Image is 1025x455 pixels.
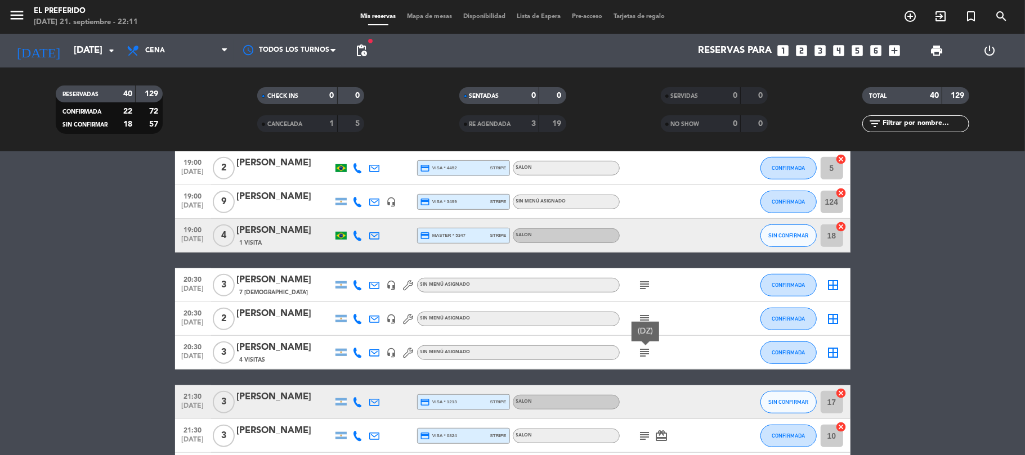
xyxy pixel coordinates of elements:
[237,223,333,238] div: [PERSON_NAME]
[179,168,207,181] span: [DATE]
[490,432,507,439] span: stripe
[123,90,132,98] strong: 40
[995,10,1008,23] i: search
[420,197,431,207] i: credit_card
[267,121,302,127] span: CANCELADA
[420,431,457,441] span: visa * 0824
[851,43,865,58] i: looks_5
[772,282,805,288] span: CONFIRMADA
[420,231,466,241] span: master * 5347
[420,431,431,441] i: credit_card
[827,312,840,326] i: border_all
[420,397,457,407] span: visa * 1213
[179,353,207,366] span: [DATE]
[490,164,507,172] span: stripe
[469,93,499,99] span: SENTADAS
[149,120,160,128] strong: 57
[490,232,507,239] span: stripe
[62,109,101,115] span: CONFIRMADA
[8,38,68,63] i: [DATE]
[836,421,847,433] i: cancel
[795,43,809,58] i: looks_two
[832,43,847,58] i: looks_4
[772,316,805,322] span: CONFIRMADA
[420,397,431,407] i: credit_card
[237,156,333,170] div: [PERSON_NAME]
[733,120,737,128] strong: 0
[237,340,333,355] div: [PERSON_NAME]
[772,433,805,439] span: CONFIRMADA
[123,120,132,128] strong: 18
[420,163,431,173] i: credit_card
[638,278,652,292] i: subject
[145,90,160,98] strong: 129
[608,13,670,20] span: Tarjetas de regalo
[179,285,207,298] span: [DATE]
[490,398,507,406] span: stripe
[637,326,653,337] div: (DZ)
[179,436,207,449] span: [DATE]
[776,43,791,58] i: looks_one
[638,429,652,443] i: subject
[240,288,308,297] span: 7 [DEMOGRAPHIC_DATA]
[213,191,235,213] span: 9
[772,349,805,355] span: CONFIRMADA
[34,6,138,17] div: El Preferido
[903,10,917,23] i: add_circle_outline
[420,282,471,287] span: Sin menú asignado
[655,429,669,443] i: card_giftcard
[240,355,266,364] span: 4 Visitas
[963,34,1017,67] div: LOG OUT
[179,319,207,332] span: [DATE]
[179,202,207,215] span: [DATE]
[213,224,235,247] span: 4
[758,92,765,100] strong: 0
[516,233,532,237] span: SALON
[699,46,772,56] span: Reservas para
[105,44,118,57] i: arrow_drop_down
[869,43,884,58] i: looks_6
[179,155,207,168] span: 19:00
[237,390,333,404] div: [PERSON_NAME]
[552,120,563,128] strong: 19
[881,118,969,130] input: Filtrar por nombre...
[330,120,334,128] strong: 1
[420,197,457,207] span: visa * 3499
[355,44,368,57] span: pending_actions
[213,157,235,179] span: 2
[531,92,536,100] strong: 0
[836,187,847,199] i: cancel
[869,93,887,99] span: TOTAL
[355,13,401,20] span: Mis reservas
[420,316,471,321] span: Sin menú asignado
[827,346,840,359] i: border_all
[149,107,160,115] strong: 72
[516,165,532,170] span: SALON
[213,274,235,296] span: 3
[671,93,699,99] span: SERVIDAS
[516,399,532,404] span: SALON
[964,10,978,23] i: turned_in_not
[733,92,737,100] strong: 0
[490,198,507,205] span: stripe
[516,433,532,438] span: SALON
[237,424,333,438] div: [PERSON_NAME]
[827,278,840,292] i: border_all
[934,10,947,23] i: exit_to_app
[930,92,939,100] strong: 40
[836,388,847,399] i: cancel
[62,92,99,97] span: RESERVADAS
[772,165,805,171] span: CONFIRMADA
[420,231,431,241] i: credit_card
[8,7,25,24] i: menu
[768,232,808,238] span: SIN CONFIRMAR
[237,190,333,204] div: [PERSON_NAME]
[123,107,132,115] strong: 22
[179,340,207,353] span: 20:30
[768,399,808,405] span: SIN CONFIRMAR
[179,272,207,285] span: 20:30
[179,306,207,319] span: 20:30
[671,121,700,127] span: NO SHOW
[420,350,471,354] span: Sin menú asignado
[930,44,943,57] span: print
